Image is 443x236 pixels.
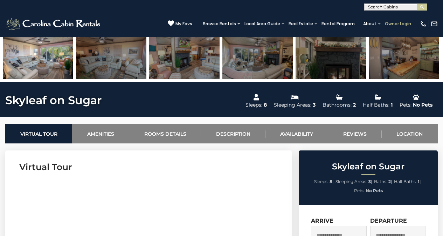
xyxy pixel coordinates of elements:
[265,124,328,143] a: Availability
[418,179,420,184] strong: 1
[369,35,439,79] img: 163271272
[175,21,192,27] span: My Favs
[5,124,72,143] a: Virtual Tour
[296,35,366,79] img: 163271271
[201,124,265,143] a: Description
[199,19,240,29] a: Browse Rentals
[366,188,383,193] strong: No Pets
[360,19,380,29] a: About
[5,17,102,31] img: White-1-2.png
[388,179,391,184] strong: 2
[328,124,381,143] a: Reviews
[314,177,334,186] li: |
[311,217,333,224] label: Arrive
[76,35,146,79] img: 163271268
[374,179,387,184] span: Baths:
[3,35,73,79] img: 163271267
[330,179,332,184] strong: 8
[420,20,427,27] img: phone-regular-white.png
[168,20,192,27] a: My Favs
[335,179,367,184] span: Sleeping Areas:
[394,179,417,184] span: Half Baths:
[300,162,436,171] h2: Skyleaf on Sugar
[368,179,371,184] strong: 3
[241,19,284,29] a: Local Area Guide
[222,35,293,79] img: 163271270
[19,161,278,173] h3: Virtual Tour
[318,19,358,29] a: Rental Program
[381,19,415,29] a: Owner Login
[394,177,421,186] li: |
[382,124,438,143] a: Location
[354,188,365,193] span: Pets:
[129,124,201,143] a: Rooms Details
[72,124,129,143] a: Amenities
[370,217,407,224] label: Departure
[149,35,220,79] img: 163271269
[431,20,438,27] img: mail-regular-white.png
[335,177,372,186] li: |
[285,19,317,29] a: Real Estate
[314,179,328,184] span: Sleeps:
[374,177,392,186] li: |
